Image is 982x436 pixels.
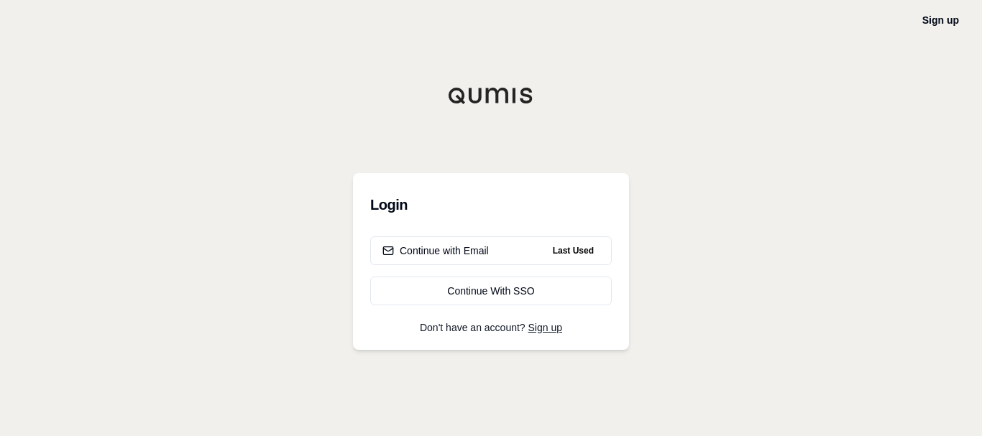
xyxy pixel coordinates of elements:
[382,284,600,298] div: Continue With SSO
[370,190,612,219] h3: Login
[382,243,489,258] div: Continue with Email
[370,277,612,305] a: Continue With SSO
[370,323,612,333] p: Don't have an account?
[370,236,612,265] button: Continue with EmailLast Used
[547,242,600,259] span: Last Used
[922,14,959,26] a: Sign up
[528,322,562,333] a: Sign up
[448,87,534,104] img: Qumis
